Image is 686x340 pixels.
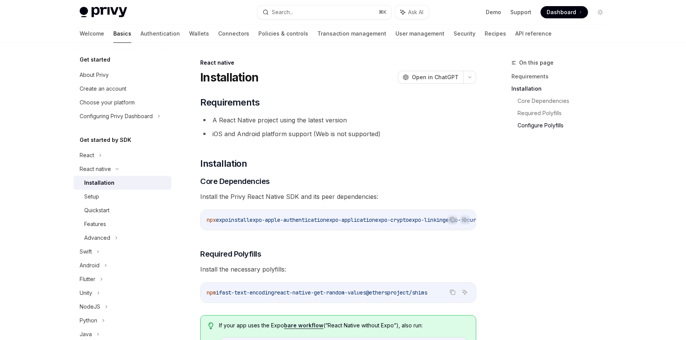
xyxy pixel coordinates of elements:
[80,302,100,311] div: NodeJS
[200,59,476,67] div: React native
[511,70,612,83] a: Requirements
[547,8,576,16] span: Dashboard
[379,9,387,15] span: ⌘ K
[80,7,127,18] img: light logo
[510,8,531,16] a: Support
[448,287,457,297] button: Copy the contents from the code block
[73,68,171,82] a: About Privy
[80,151,94,160] div: React
[73,96,171,109] a: Choose your platform
[216,289,219,296] span: i
[486,8,501,16] a: Demo
[366,289,427,296] span: @ethersproject/shims
[395,5,429,19] button: Ask AI
[80,84,126,93] div: Create an account
[485,24,506,43] a: Recipes
[409,216,446,223] span: expo-linking
[73,176,171,190] a: Installation
[80,275,95,284] div: Flutter
[274,289,366,296] span: react-native-get-random-values
[200,115,476,125] li: A React Native project using the latest version
[594,6,606,18] button: Toggle dark mode
[73,190,171,203] a: Setup
[208,322,214,329] svg: Tip
[80,135,131,145] h5: Get started by SDK
[200,129,476,139] li: iOS and Android platform support (Web is not supported)
[257,5,391,19] button: Search...⌘K
[228,216,250,223] span: install
[207,216,216,223] span: npx
[84,178,114,187] div: Installation
[448,215,457,224] button: Copy the contents from the code block
[541,6,588,18] a: Dashboard
[84,192,99,201] div: Setup
[317,24,386,43] a: Transaction management
[398,71,463,84] button: Open in ChatGPT
[200,249,261,259] span: Required Polyfills
[189,24,209,43] a: Wallets
[80,316,97,325] div: Python
[258,24,308,43] a: Policies & controls
[412,73,459,81] span: Open in ChatGPT
[219,289,274,296] span: fast-text-encoding
[80,112,153,121] div: Configuring Privy Dashboard
[518,107,612,119] a: Required Polyfills
[84,206,109,215] div: Quickstart
[207,289,216,296] span: npm
[454,24,475,43] a: Security
[73,203,171,217] a: Quickstart
[80,247,92,256] div: Swift
[80,70,109,80] div: About Privy
[272,8,293,17] div: Search...
[375,216,409,223] span: expo-crypto
[511,83,612,95] a: Installation
[515,24,552,43] a: API reference
[326,216,375,223] span: expo-application
[250,216,326,223] span: expo-apple-authentication
[216,216,228,223] span: expo
[84,220,106,229] div: Features
[200,158,247,170] span: Installation
[395,24,444,43] a: User management
[84,233,110,242] div: Advanced
[113,24,131,43] a: Basics
[80,261,100,270] div: Android
[200,264,476,275] span: Install the necessary polyfills:
[200,176,270,187] span: Core Dependencies
[80,288,92,298] div: Unity
[80,98,135,107] div: Choose your platform
[519,58,554,67] span: On this page
[219,322,468,329] span: If your app uses the Expo (“React Native without Expo”), also run:
[284,322,323,329] a: bare workflow
[140,24,180,43] a: Authentication
[80,24,104,43] a: Welcome
[460,215,470,224] button: Ask AI
[80,164,111,174] div: React native
[446,216,498,223] span: expo-secure-store
[80,330,92,339] div: Java
[200,191,476,202] span: Install the Privy React Native SDK and its peer dependencies:
[80,55,110,64] h5: Get started
[200,96,260,109] span: Requirements
[73,82,171,96] a: Create an account
[460,287,470,297] button: Ask AI
[408,8,423,16] span: Ask AI
[73,217,171,231] a: Features
[200,70,258,84] h1: Installation
[218,24,249,43] a: Connectors
[518,95,612,107] a: Core Dependencies
[518,119,612,132] a: Configure Polyfills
